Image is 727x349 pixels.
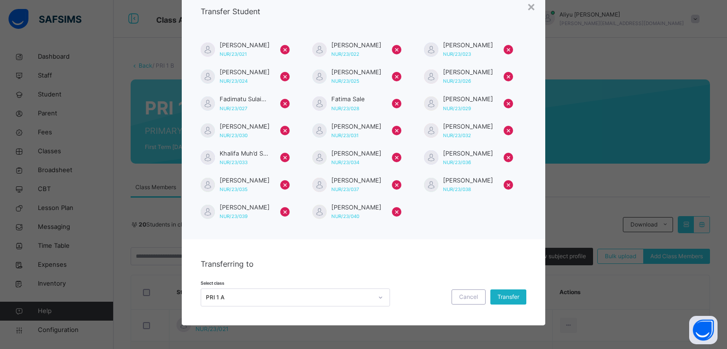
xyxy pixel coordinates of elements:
[220,213,248,219] span: NUR/23/039
[443,41,494,50] span: [PERSON_NAME]
[506,44,511,55] span: ×
[443,51,471,57] span: NUR/23/023
[220,186,248,192] span: NUR/23/035
[220,176,271,185] span: [PERSON_NAME]
[394,179,399,190] span: ×
[331,95,382,104] span: Fatima Sale
[220,132,248,138] span: NUR/23/030
[506,70,511,82] span: ×
[283,151,288,163] span: ×
[201,259,254,269] span: Transferring to
[394,97,399,109] span: ×
[331,41,382,50] span: [PERSON_NAME]
[689,316,718,344] button: Open asap
[283,70,288,82] span: ×
[331,159,359,165] span: NUR/23/034
[331,78,359,84] span: NUR/23/025
[443,68,494,77] span: [PERSON_NAME]
[220,122,271,131] span: [PERSON_NAME]
[331,186,359,192] span: NUR/23/037
[201,7,260,16] span: Transfer Student
[220,149,271,158] span: Khalifa Muh’d Salisu
[331,105,359,111] span: NUR/23/028
[220,68,271,77] span: [PERSON_NAME]
[443,132,471,138] span: NUR/23/032
[283,206,288,217] span: ×
[394,151,399,163] span: ×
[394,44,399,55] span: ×
[443,105,471,111] span: NUR/23/029
[283,44,288,55] span: ×
[394,206,399,217] span: ×
[331,51,359,57] span: NUR/23/022
[331,122,382,131] span: [PERSON_NAME]
[331,132,359,138] span: NUR/23/031
[220,41,271,50] span: [PERSON_NAME]
[331,176,382,185] span: [PERSON_NAME]
[331,203,382,212] span: [PERSON_NAME]
[220,159,248,165] span: NUR/23/033
[220,203,271,212] span: [PERSON_NAME]
[283,179,288,190] span: ×
[506,151,511,163] span: ×
[394,124,399,136] span: ×
[443,159,471,165] span: NUR/23/036
[331,149,382,158] span: [PERSON_NAME]
[394,70,399,82] span: ×
[459,293,478,301] span: Cancel
[506,97,511,109] span: ×
[220,78,248,84] span: NUR/23/024
[443,122,494,131] span: [PERSON_NAME]
[497,293,519,301] span: Transfer
[201,280,224,286] span: Select class
[506,179,511,190] span: ×
[443,149,494,158] span: [PERSON_NAME]
[443,78,471,84] span: NUR/23/026
[220,95,271,104] span: Fadimatu Sulaiman
[506,124,511,136] span: ×
[283,97,288,109] span: ×
[206,293,372,302] div: PRI 1 A
[443,186,471,192] span: NUR/23/038
[443,95,494,104] span: [PERSON_NAME]
[283,124,288,136] span: ×
[220,105,248,111] span: NUR/23/027
[220,51,247,57] span: NUR/23/021
[331,213,359,219] span: NUR/23/040
[443,176,494,185] span: [PERSON_NAME]
[331,68,382,77] span: [PERSON_NAME]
